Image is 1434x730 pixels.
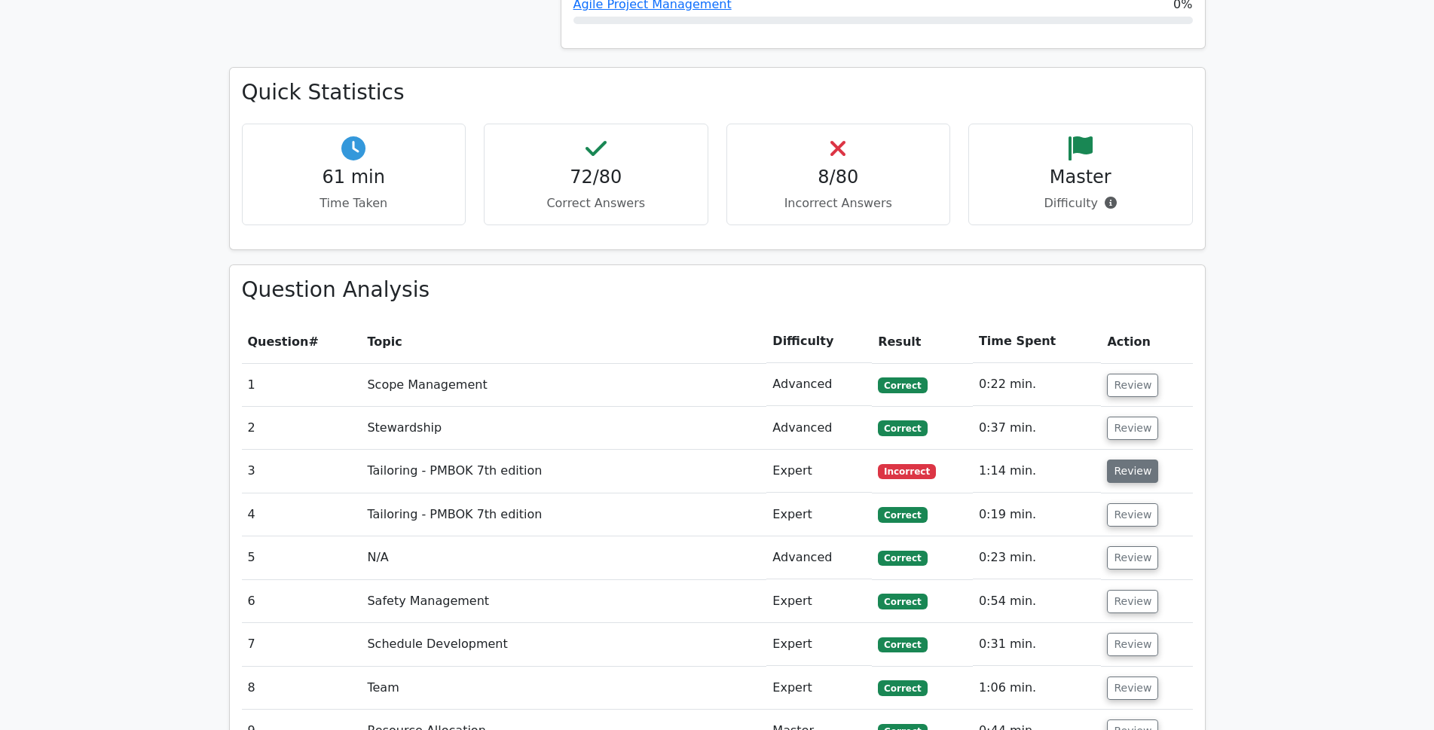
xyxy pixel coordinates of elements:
button: Review [1107,503,1158,527]
td: 0:37 min. [973,407,1102,450]
span: Incorrect [878,464,936,479]
td: 2 [242,407,362,450]
th: # [242,320,362,363]
button: Review [1107,460,1158,483]
span: Correct [878,377,927,392]
td: 4 [242,493,362,536]
th: Difficulty [766,320,872,363]
td: Team [361,667,766,710]
td: Expert [766,667,872,710]
td: 0:23 min. [973,536,1102,579]
button: Review [1107,677,1158,700]
p: Incorrect Answers [739,194,938,212]
button: Review [1107,633,1158,656]
td: 0:19 min. [973,493,1102,536]
span: Question [248,334,309,349]
td: 8 [242,667,362,710]
p: Difficulty [981,194,1180,212]
td: N/A [361,536,766,579]
td: 0:31 min. [973,623,1102,666]
td: Safety Management [361,580,766,623]
td: Expert [766,493,872,536]
button: Review [1107,417,1158,440]
td: 6 [242,580,362,623]
span: Correct [878,637,927,652]
p: Time Taken [255,194,454,212]
span: Correct [878,594,927,609]
td: Advanced [766,363,872,406]
td: Expert [766,623,872,666]
td: 0:22 min. [973,363,1102,406]
td: 0:54 min. [973,580,1102,623]
h4: 72/80 [497,166,696,188]
td: 1:14 min. [973,450,1102,493]
h3: Question Analysis [242,277,1193,303]
h4: 8/80 [739,166,938,188]
td: 1:06 min. [973,667,1102,710]
p: Correct Answers [497,194,696,212]
td: Scope Management [361,363,766,406]
td: Stewardship [361,407,766,450]
td: Expert [766,450,872,493]
span: Correct [878,680,927,695]
td: 1 [242,363,362,406]
button: Review [1107,590,1158,613]
td: Expert [766,580,872,623]
th: Topic [361,320,766,363]
h3: Quick Statistics [242,80,1193,105]
span: Correct [878,551,927,566]
h4: Master [981,166,1180,188]
button: Review [1107,374,1158,397]
td: Advanced [766,536,872,579]
td: Tailoring - PMBOK 7th edition [361,493,766,536]
th: Action [1101,320,1192,363]
button: Review [1107,546,1158,570]
td: 5 [242,536,362,579]
td: 3 [242,450,362,493]
span: Correct [878,507,927,522]
h4: 61 min [255,166,454,188]
td: 7 [242,623,362,666]
td: Advanced [766,407,872,450]
td: Tailoring - PMBOK 7th edition [361,450,766,493]
th: Time Spent [973,320,1102,363]
th: Result [872,320,973,363]
span: Correct [878,420,927,435]
td: Schedule Development [361,623,766,666]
